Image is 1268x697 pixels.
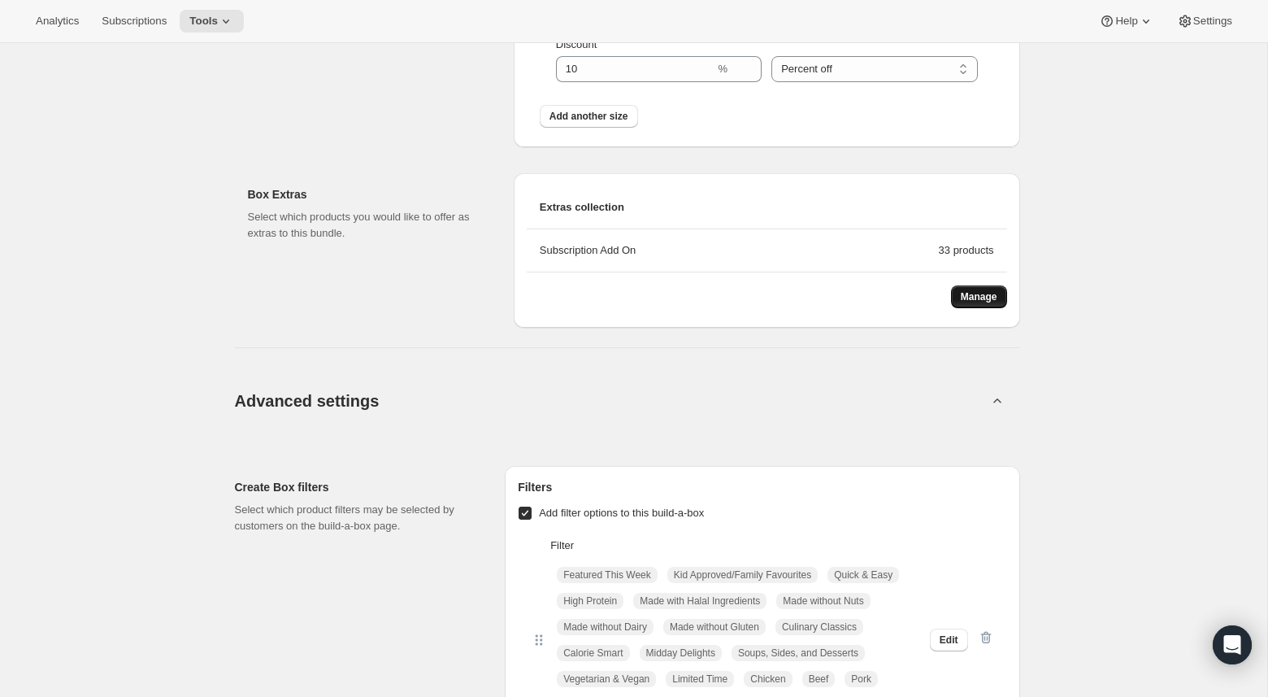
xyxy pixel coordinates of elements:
span: Kid Approved/Family Favourites [674,568,811,582]
button: Help [1089,10,1163,33]
span: Discount [556,38,597,50]
span: Edit [940,634,958,647]
span: Manage [961,290,997,303]
button: Advanced settings [225,369,997,432]
div: Open Intercom Messenger [1213,625,1252,664]
span: Pork [851,673,871,686]
p: Select which product filters may be selected by customers on the build-a-box page. [235,502,480,534]
span: Made without Nuts [783,595,863,608]
span: Add filter options to this build-a-box [539,507,704,519]
span: Help [1115,15,1137,28]
span: Calorie Smart [563,647,623,660]
h2: Box Extras [248,186,488,203]
button: Settings [1167,10,1242,33]
span: Quick & Easy [834,568,892,582]
span: Add another size [549,110,628,123]
button: Subscriptions [92,10,176,33]
h6: Filters [518,479,1006,495]
span: Analytics [36,15,79,28]
span: Advanced settings [235,388,380,414]
span: Extras collection [540,199,624,216]
p: Select which products you would like to offer as extras to this bundle. [248,209,488,242]
div: 33 products [939,242,994,259]
button: Analytics [26,10,89,33]
span: Midday Delights [646,647,715,660]
span: Chicken [750,673,785,686]
span: Made without Gluten [670,621,759,634]
button: Add another size [540,105,638,128]
span: Tools [189,15,218,28]
button: Edit [930,629,968,651]
span: Beef [809,673,829,686]
span: Vegetarian & Vegan [563,673,649,686]
h2: Create Box filters [235,479,480,495]
span: Culinary Classics [782,621,857,634]
span: Limited Time [672,673,727,686]
span: Featured This Week [563,568,651,582]
span: Made without Dairy [563,621,647,634]
span: Subscriptions [102,15,167,28]
div: Subscription Add On [540,242,939,259]
button: Manage [951,285,1007,308]
span: Made with Halal Ingredients [640,595,760,608]
button: Tools [180,10,244,33]
span: Settings [1193,15,1232,28]
span: % [719,63,728,75]
span: High Protein [563,595,617,608]
span: Soups, Sides, and Desserts [738,647,858,660]
p: Filter [550,538,993,554]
